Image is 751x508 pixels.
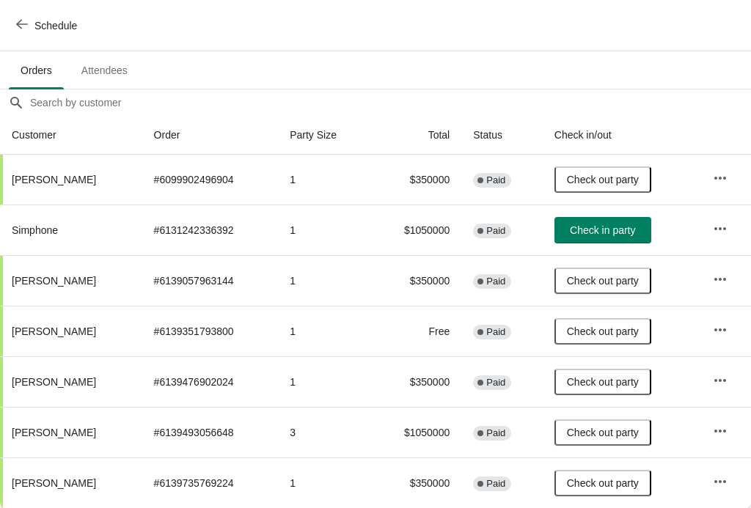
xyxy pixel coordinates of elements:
[461,116,543,155] th: Status
[554,268,651,294] button: Check out party
[142,116,279,155] th: Order
[567,174,639,185] span: Check out party
[370,116,461,155] th: Total
[12,325,96,337] span: [PERSON_NAME]
[486,427,505,439] span: Paid
[7,12,89,39] button: Schedule
[29,89,751,116] input: Search by customer
[486,326,505,338] span: Paid
[486,377,505,389] span: Paid
[278,407,370,457] td: 3
[12,477,96,489] span: [PERSON_NAME]
[567,275,639,287] span: Check out party
[486,478,505,490] span: Paid
[12,275,96,287] span: [PERSON_NAME]
[567,376,639,388] span: Check out party
[370,407,461,457] td: $1050000
[554,419,651,446] button: Check out party
[12,174,96,185] span: [PERSON_NAME]
[370,306,461,356] td: Free
[543,116,701,155] th: Check in/out
[278,255,370,306] td: 1
[370,457,461,508] td: $350000
[70,57,139,84] span: Attendees
[142,155,279,205] td: # 6099902496904
[34,20,77,32] span: Schedule
[554,318,651,345] button: Check out party
[142,356,279,407] td: # 6139476902024
[278,457,370,508] td: 1
[486,225,505,237] span: Paid
[9,57,64,84] span: Orders
[278,155,370,205] td: 1
[370,155,461,205] td: $350000
[486,174,505,186] span: Paid
[142,255,279,306] td: # 6139057963144
[12,427,96,438] span: [PERSON_NAME]
[278,306,370,356] td: 1
[142,306,279,356] td: # 6139351793800
[278,356,370,407] td: 1
[567,325,639,337] span: Check out party
[554,369,651,395] button: Check out party
[567,477,639,489] span: Check out party
[570,224,635,236] span: Check in party
[554,217,651,243] button: Check in party
[370,255,461,306] td: $350000
[142,457,279,508] td: # 6139735769224
[278,116,370,155] th: Party Size
[142,407,279,457] td: # 6139493056648
[142,205,279,255] td: # 6131242336392
[370,205,461,255] td: $1050000
[12,376,96,388] span: [PERSON_NAME]
[554,470,651,496] button: Check out party
[567,427,639,438] span: Check out party
[486,276,505,287] span: Paid
[12,224,58,236] span: Simphone
[370,356,461,407] td: $350000
[554,166,651,193] button: Check out party
[278,205,370,255] td: 1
